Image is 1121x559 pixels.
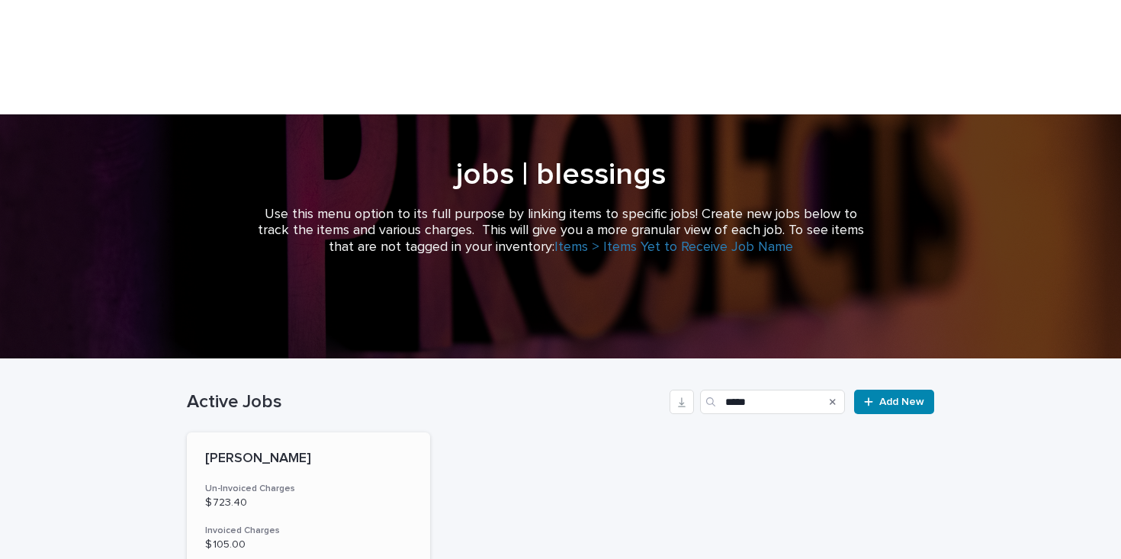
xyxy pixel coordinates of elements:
[205,538,412,551] p: $ 105.00
[700,390,845,414] input: Search
[187,156,934,193] h1: jobs | blessings
[187,391,663,413] h1: Active Jobs
[205,496,412,509] p: $ 723.40
[554,240,793,254] a: Items > Items Yet to Receive Job Name
[205,525,412,537] h3: Invoiced Charges
[205,451,412,467] p: [PERSON_NAME]
[205,483,412,495] h3: Un-Invoiced Charges
[879,397,924,407] span: Add New
[255,207,866,256] p: Use this menu option to its full purpose by linking items to specific jobs! Create new jobs below...
[854,390,934,414] a: Add New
